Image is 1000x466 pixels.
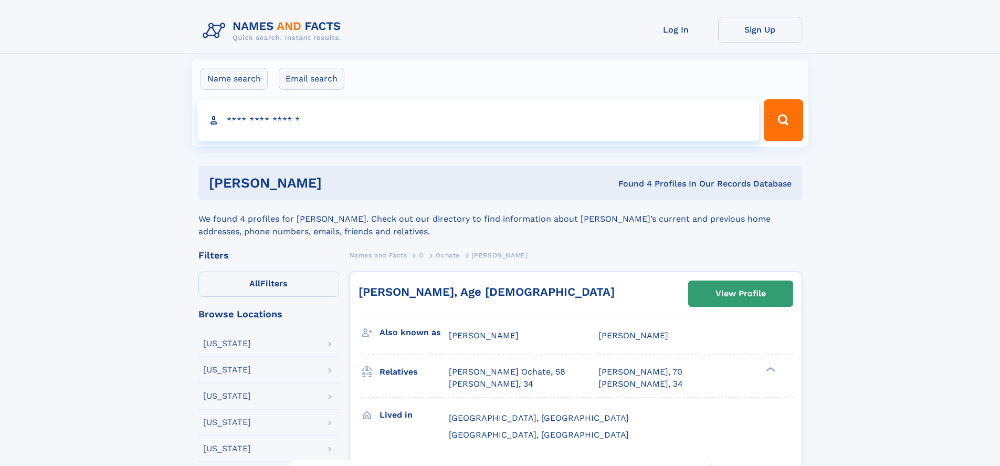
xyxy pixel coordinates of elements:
[198,251,339,260] div: Filters
[203,418,251,427] div: [US_STATE]
[419,248,424,262] a: O
[350,248,407,262] a: Names and Facts
[763,366,776,373] div: ❯
[419,252,424,259] span: O
[198,17,350,45] img: Logo Names and Facts
[598,366,682,378] a: [PERSON_NAME], 70
[449,413,629,423] span: [GEOGRAPHIC_DATA], [GEOGRAPHIC_DATA]
[249,278,260,288] span: All
[203,366,251,374] div: [US_STATE]
[472,252,528,259] span: [PERSON_NAME]
[198,200,802,238] div: We found 4 profiles for [PERSON_NAME]. Check out our directory to find information about [PERSON_...
[203,392,251,400] div: [US_STATE]
[198,309,339,319] div: Browse Locations
[764,99,803,141] button: Search Button
[279,68,344,90] label: Email search
[634,17,718,43] a: Log In
[470,178,792,190] div: Found 4 Profiles In Our Records Database
[449,430,629,440] span: [GEOGRAPHIC_DATA], [GEOGRAPHIC_DATA]
[449,330,519,340] span: [PERSON_NAME]
[203,339,251,348] div: [US_STATE]
[201,68,268,90] label: Name search
[203,444,251,453] div: [US_STATE]
[359,285,615,298] a: [PERSON_NAME], Age [DEMOGRAPHIC_DATA]
[449,378,533,390] a: [PERSON_NAME], 34
[436,252,460,259] span: Ochate
[436,248,460,262] a: Ochate
[718,17,802,43] a: Sign Up
[198,272,339,297] label: Filters
[689,281,793,306] a: View Profile
[715,282,766,306] div: View Profile
[598,330,668,340] span: [PERSON_NAME]
[598,378,683,390] a: [PERSON_NAME], 34
[380,363,449,381] h3: Relatives
[197,99,760,141] input: search input
[380,324,449,341] h3: Also known as
[380,406,449,424] h3: Lived in
[209,177,470,190] h1: [PERSON_NAME]
[449,366,565,378] a: [PERSON_NAME] Ochate, 58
